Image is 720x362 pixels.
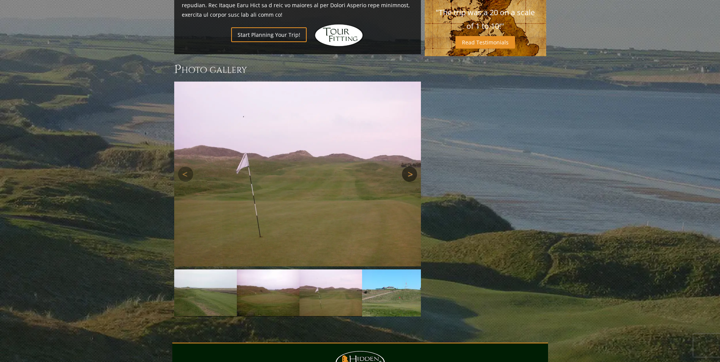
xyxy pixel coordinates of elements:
h3: Photo Gallery [174,62,421,77]
a: Start Planning Your Trip! [231,27,307,42]
a: Next [402,167,417,182]
a: Previous [178,167,193,182]
a: Read Testimonials [455,36,515,49]
p: "The trip was a 20 on a scale of 1 to 10!" [432,6,539,33]
img: Hidden Links [314,24,364,47]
